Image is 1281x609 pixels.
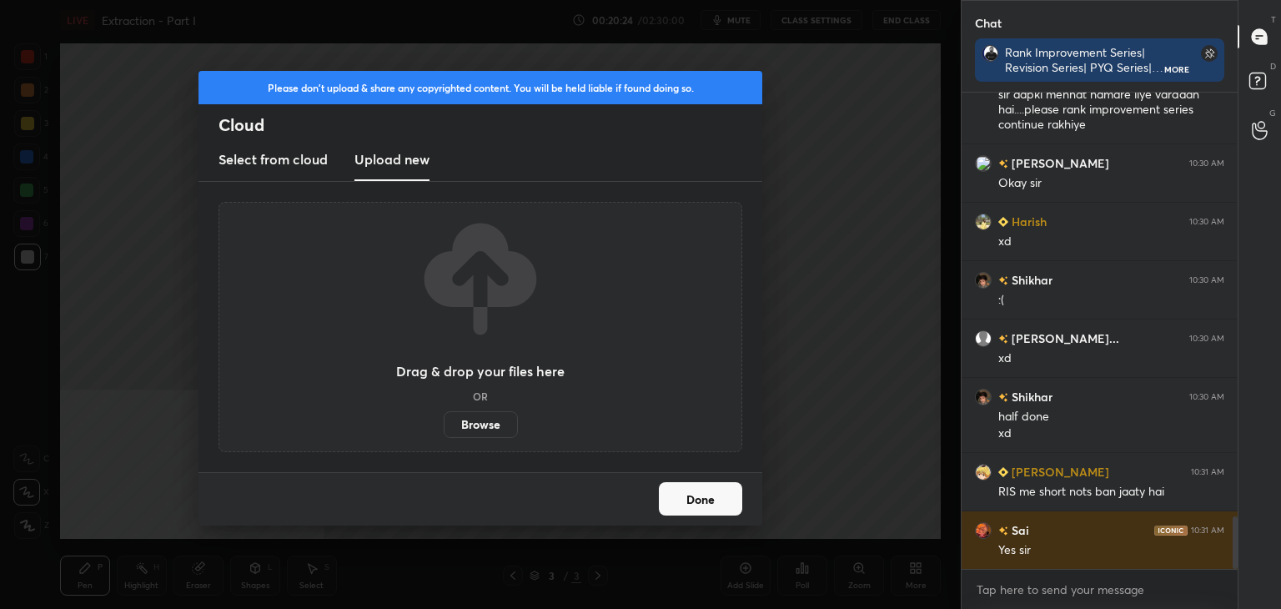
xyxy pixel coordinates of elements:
[998,234,1224,250] div: xd
[1008,330,1119,347] h6: [PERSON_NAME]...
[1189,217,1224,227] div: 10:30 AM
[998,393,1008,402] img: no-rating-badge.077c3623.svg
[1008,388,1052,405] h6: Shikhar
[1164,63,1189,75] div: More
[1189,275,1224,285] div: 10:30 AM
[1270,60,1276,73] p: D
[998,217,1008,227] img: Learner_Badge_beginner_1_8b307cf2a0.svg
[975,330,992,347] img: default.png
[998,350,1224,367] div: xd
[1271,13,1276,26] p: T
[354,149,430,169] h3: Upload new
[998,526,1008,536] img: no-rating-badge.077c3623.svg
[998,175,1224,192] div: Okay sir
[659,482,742,516] button: Done
[975,522,992,539] img: 49ce785f0cd54aa0b66876ec8c9ffbe2.jpg
[1005,45,1165,75] div: Rank Improvement Series| Revision Series| PYQ Series| Chem Engg
[998,409,1224,425] div: half done
[396,365,565,378] h3: Drag & drop your files here
[1008,213,1047,230] h6: Harish
[982,45,998,62] img: 06bb0d84a8f94ea8a9cc27b112cd422f.jpg
[219,114,762,136] h2: Cloud
[998,425,1224,442] div: xd
[219,149,328,169] h3: Select from cloud
[1191,526,1224,536] div: 10:31 AM
[998,542,1224,559] div: Yes sir
[1191,467,1224,477] div: 10:31 AM
[1008,271,1052,289] h6: Shikhar
[998,484,1224,501] div: RIS me short nots ban jaaty hai
[998,159,1008,169] img: no-rating-badge.077c3623.svg
[1269,107,1276,119] p: G
[1008,154,1109,172] h6: [PERSON_NAME]
[1008,521,1029,539] h6: Sai
[1189,159,1224,169] div: 10:30 AM
[975,214,992,230] img: b420a92da722494d926044f379b41fde.jpg
[1189,392,1224,402] div: 10:30 AM
[998,87,1224,133] div: sir aapki mehnat hamare liye vardaan hai....please rank improvement series continue rakhiye
[473,391,488,401] h5: OR
[198,71,762,104] div: Please don't upload & share any copyrighted content. You will be held liable if found doing so.
[962,93,1238,570] div: grid
[975,464,992,481] img: d83185d68fda449d990f7eb15ff9bc2e.png
[962,1,1015,45] p: Chat
[1189,334,1224,344] div: 10:30 AM
[998,292,1224,309] div: :(
[998,276,1008,285] img: no-rating-badge.077c3623.svg
[998,335,1008,344] img: no-rating-badge.077c3623.svg
[1154,526,1188,536] img: iconic-dark.1390631f.png
[998,467,1008,477] img: Learner_Badge_beginner_1_8b307cf2a0.svg
[975,155,992,172] img: 3
[975,389,992,405] img: bce27960255a4b828818004faa9c9dd4.jpg
[975,272,992,289] img: bce27960255a4b828818004faa9c9dd4.jpg
[1008,463,1109,481] h6: [PERSON_NAME]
